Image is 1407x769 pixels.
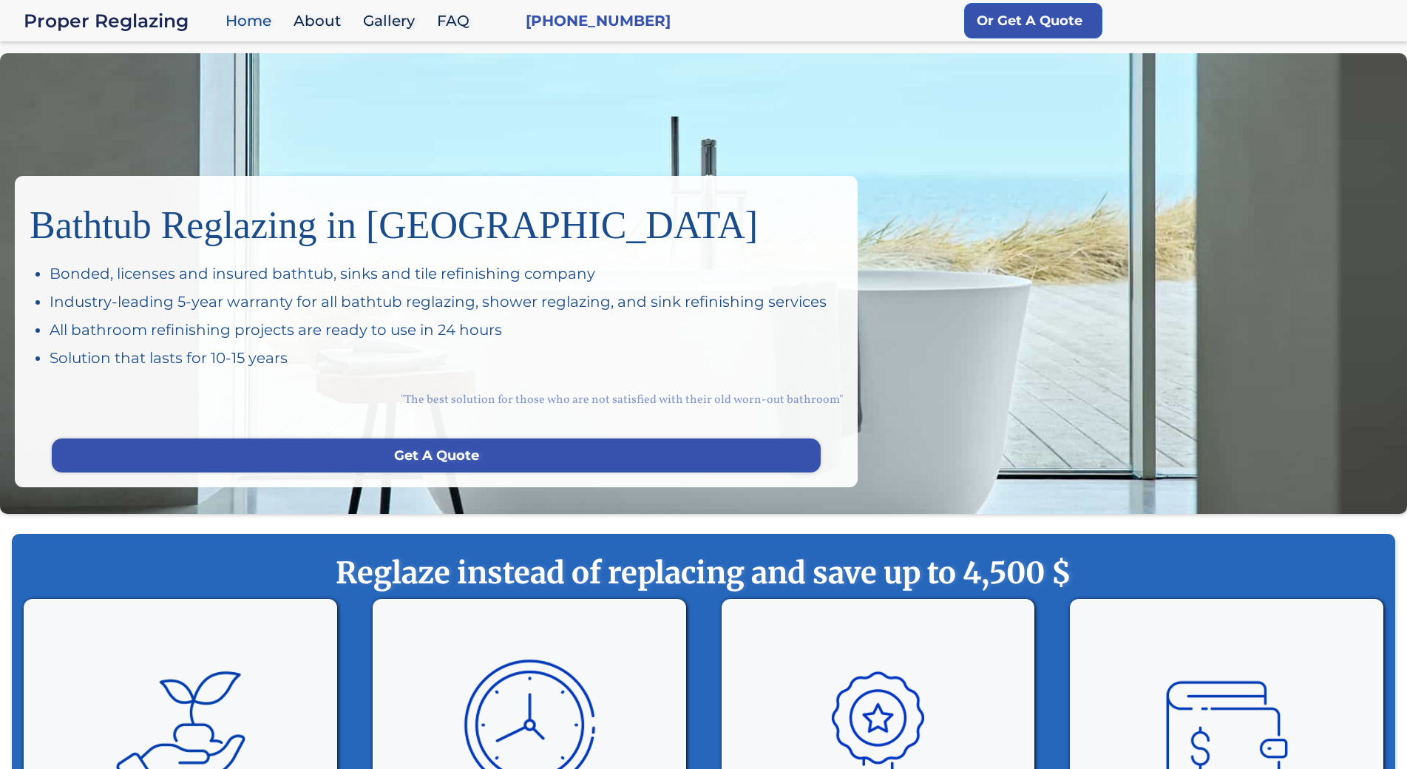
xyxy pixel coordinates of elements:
div: "The best solution for those who are not satisfied with their old worn-out bathroom" [30,376,843,424]
a: Home [218,5,286,37]
strong: Reglaze instead of replacing and save up to 4,500 $ [41,555,1366,592]
div: Proper Reglazing [24,10,218,31]
a: Or Get A Quote [964,3,1102,38]
h1: Bathtub Reglazing in [GEOGRAPHIC_DATA] [30,191,843,248]
a: About [286,5,356,37]
a: [PHONE_NUMBER] [526,10,671,31]
div: Industry-leading 5-year warranty for all bathtub reglazing, shower reglazing, and sink refinishin... [50,291,843,312]
a: FAQ [430,5,484,37]
div: Solution that lasts for 10-15 years [50,348,843,368]
a: Gallery [356,5,430,37]
a: home [24,10,218,31]
div: Bonded, licenses and insured bathtub, sinks and tile refinishing company [50,263,843,284]
a: Get A Quote [52,438,821,472]
div: All bathroom refinishing projects are ready to use in 24 hours [50,319,843,340]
